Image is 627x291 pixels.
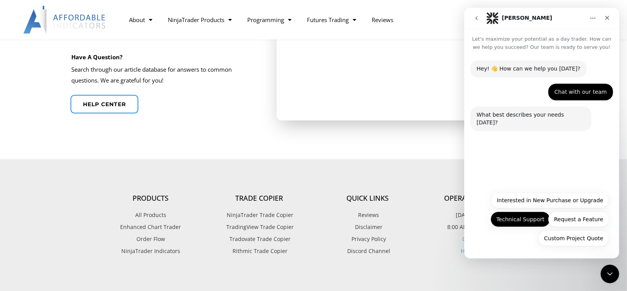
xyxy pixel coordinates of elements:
[313,222,422,232] a: Disclaimer
[364,11,401,29] a: Reviews
[313,194,422,203] h4: Quick Links
[422,194,531,203] h4: Operating Hours
[121,222,181,232] span: Enhanced Chart Trader
[422,222,531,232] p: 8:00 AM – 6:00 PM EST
[96,246,205,256] a: NinjaTrader Indicators
[160,11,239,29] a: NinjaTrader Products
[353,222,382,232] span: Disclaimer
[96,194,205,203] h4: Products
[121,11,160,29] a: About
[121,246,180,256] span: NinjaTrader Indicators
[239,11,299,29] a: Programming
[345,246,390,256] span: Discord Channel
[135,210,166,220] span: All Products
[205,234,313,244] a: Tradovate Trade Copier
[205,210,313,220] a: NinjaTrader Trade Copier
[71,64,256,86] p: Search through our article database for answers to common questions. We are grateful for you!
[601,265,619,283] iframe: Intercom live chat
[225,222,294,232] span: TradingView Trade Copier
[136,234,165,244] span: Order Flow
[71,95,138,114] a: Help center
[464,8,619,258] iframe: Intercom live chat
[462,235,490,243] a: Contact Us
[83,102,126,107] span: Help center
[228,234,291,244] span: Tradovate Trade Copier
[313,234,422,244] a: Privacy Policy
[357,210,379,220] span: Reviews
[96,210,205,220] a: All Products
[205,194,313,203] h4: Trade Copier
[231,246,288,256] span: Rithmic Trade Copier
[299,11,364,29] a: Futures Trading
[121,11,487,29] nav: Menu
[96,234,205,244] a: Order Flow
[225,210,294,220] span: NinjaTrader Trade Copier
[422,210,531,220] p: [DATE] – [DATE]
[313,246,422,256] a: Discord Channel
[71,53,122,60] h4: Have A Question?
[23,6,107,34] img: LogoAI | Affordable Indicators – NinjaTrader
[205,246,313,256] a: Rithmic Trade Copier
[313,210,422,220] a: Reviews
[461,247,492,255] a: Help Center
[205,222,313,232] a: TradingView Trade Copier
[96,222,205,232] a: Enhanced Chart Trader
[350,234,386,244] span: Privacy Policy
